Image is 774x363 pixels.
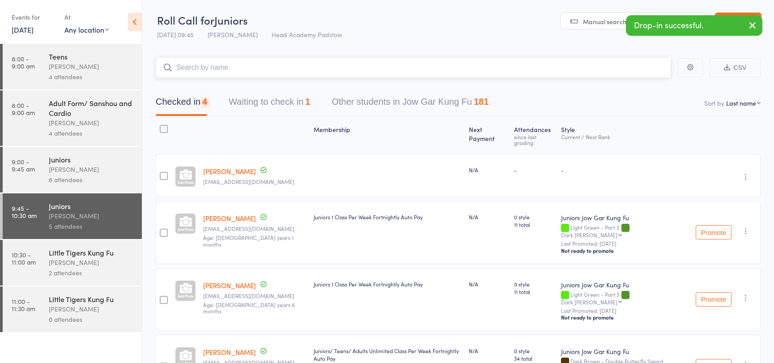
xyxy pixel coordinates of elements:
button: Other students in Jow Gar Kung Fu181 [332,92,489,116]
span: Roll Call for [157,13,214,27]
button: Promote [696,225,731,239]
a: Exit roll call [715,13,761,30]
div: - [514,166,553,174]
div: Little Tigers Kung Fu [49,294,134,304]
div: Adult Form/ Sanshou and Cardio [49,98,134,118]
time: 8:00 - 9:00 am [12,55,35,69]
div: Atten­dances [510,120,557,150]
label: Sort by [704,98,724,107]
div: [PERSON_NAME] [49,257,134,268]
a: 9:00 -9:45 amJuniors[PERSON_NAME]6 attendees [3,147,142,192]
div: 1 [305,97,310,107]
time: 11:00 - 11:30 am [12,298,35,312]
div: 5 attendees [49,221,134,231]
span: Head Academy Padstow [272,30,342,39]
div: Juniors Jow Gar Kung Fu [561,280,689,289]
a: 8:00 -9:00 amAdult Form/ Sanshou and Cardio[PERSON_NAME]4 attendees [3,90,142,146]
div: Not ready to promote [561,247,689,254]
div: Current / Next Rank [561,134,689,140]
a: 9:45 -10:30 amJuniors[PERSON_NAME]5 attendees [3,193,142,239]
time: 9:00 - 9:45 am [12,158,35,172]
div: Teens [49,51,134,61]
div: Juniors 1 Class Per Week Fortnightly Auto Pay [314,213,462,221]
time: 9:45 - 10:30 am [12,205,37,219]
div: 4 [202,97,207,107]
div: N/A [469,280,507,288]
div: Dark [PERSON_NAME] [561,299,617,305]
span: 11 total [514,221,553,228]
div: 2 attendees [49,268,134,278]
span: Manual search [583,17,626,26]
button: Waiting to check in1 [229,92,310,116]
span: 11 total [514,288,553,295]
div: [PERSON_NAME] [49,164,134,175]
span: 0 style [514,213,553,221]
span: 34 total [514,354,553,362]
div: Little Tigers Kung Fu [49,248,134,257]
div: N/A [469,347,507,354]
div: N/A [469,213,507,221]
div: Events for [12,10,55,25]
div: [PERSON_NAME] [49,118,134,128]
span: Juniors [214,13,248,27]
div: Drop-in successful. [626,15,762,36]
div: Any location [64,25,109,34]
small: Last Promoted: [DATE] [561,240,689,247]
span: [DATE] 09:45 [157,30,194,39]
small: Last Promoted: [DATE] [561,307,689,314]
div: Dark [PERSON_NAME] [561,232,617,238]
div: 4 attendees [49,128,134,138]
div: [PERSON_NAME] [49,211,134,221]
div: At [64,10,109,25]
span: Age: [DEMOGRAPHIC_DATA] years 1 months [203,234,293,248]
div: [PERSON_NAME] [49,61,134,72]
div: - [561,166,689,174]
input: Search by name [156,57,671,78]
button: CSV [710,58,761,77]
div: Juniors Jow Gar Kung Fu [561,347,689,356]
div: Light Green - Part 3 [561,291,689,305]
button: Checked in4 [156,92,207,116]
div: Juniors [49,201,134,211]
small: catablante@gmail.com [203,293,306,299]
div: 0 attendees [49,314,134,325]
small: thuynguyen180707@gmail.com [203,179,306,185]
span: 0 style [514,347,553,354]
div: 181 [474,97,489,107]
button: Promote [696,292,731,307]
span: 0 style [514,280,553,288]
div: Last name [726,98,756,107]
a: [PERSON_NAME] [203,281,256,290]
div: 6 attendees [49,175,134,185]
div: Juniors [49,154,134,164]
div: N/A [469,166,507,174]
a: [PERSON_NAME] [203,167,256,176]
span: [PERSON_NAME] [208,30,258,39]
a: [PERSON_NAME] [203,214,256,223]
a: [DATE] [12,25,34,34]
div: Not ready to promote [561,314,689,321]
div: Next Payment [465,120,511,150]
div: since last grading [514,134,553,145]
a: 10:30 -11:00 amLittle Tigers Kung Fu[PERSON_NAME]2 attendees [3,240,142,286]
div: Juniors 1 Class Per Week Fortnightly Auto Pay [314,280,462,288]
time: 10:30 - 11:00 am [12,251,36,265]
div: 4 attendees [49,72,134,82]
time: 8:00 - 9:00 am [12,102,35,116]
div: Style [557,120,692,150]
div: Membership [310,120,465,150]
div: Juniors/ Teens/ Adults Unlimited Class Per Week Fortnightly Auto Pay [314,347,462,362]
a: 8:00 -9:00 amTeens[PERSON_NAME]4 attendees [3,44,142,90]
div: [PERSON_NAME] [49,304,134,314]
small: catablante@gmail.com [203,226,306,232]
div: Juniors Jow Gar Kung Fu [561,213,689,222]
a: [PERSON_NAME] [203,347,256,357]
div: Light Green - Part 3 [561,224,689,238]
span: Age: [DEMOGRAPHIC_DATA] years 6 months [203,301,295,315]
a: 11:00 -11:30 amLittle Tigers Kung Fu[PERSON_NAME]0 attendees [3,286,142,332]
